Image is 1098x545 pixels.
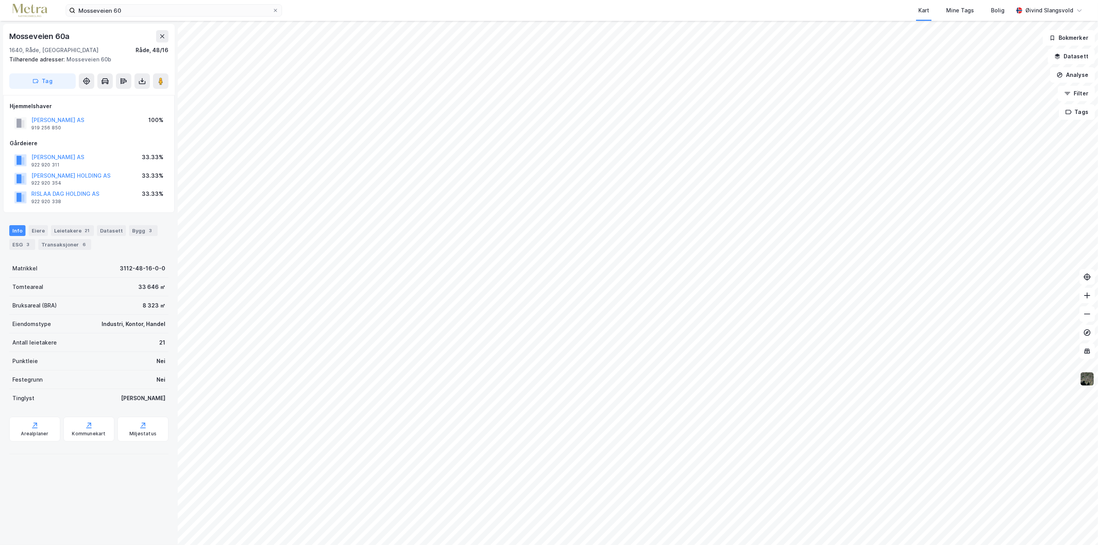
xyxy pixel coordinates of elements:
div: 33.33% [142,189,163,199]
div: 33.33% [142,171,163,180]
div: Datasett [97,225,126,236]
div: Kommunekart [72,431,105,437]
div: Bygg [129,225,158,236]
div: Industri, Kontor, Handel [102,319,165,329]
div: 33 646 ㎡ [138,282,165,292]
div: Punktleie [12,357,38,366]
span: Tilhørende adresser: [9,56,66,63]
div: Antall leietakere [12,338,57,347]
button: Bokmerker [1043,30,1095,46]
div: ESG [9,239,35,250]
button: Analyse [1050,67,1095,83]
div: 922 920 354 [31,180,61,186]
div: Mosseveien 60a [9,30,71,42]
div: Gårdeiere [10,139,168,148]
div: Festegrunn [12,375,42,384]
div: Bruksareal (BRA) [12,301,57,310]
div: 6 [80,241,88,248]
button: Tag [9,73,76,89]
input: Søk på adresse, matrikkel, gårdeiere, leietakere eller personer [75,5,272,16]
div: 922 920 311 [31,162,59,168]
div: Transaksjoner [38,239,91,250]
div: 3112-48-16-0-0 [120,264,165,273]
div: 3 [24,241,32,248]
div: Tomteareal [12,282,43,292]
div: 8 323 ㎡ [143,301,165,310]
div: 922 920 338 [31,199,61,205]
div: 919 256 850 [31,125,61,131]
div: Hjemmelshaver [10,102,168,111]
div: Bolig [991,6,1005,15]
img: metra-logo.256734c3b2bbffee19d4.png [12,4,47,17]
div: Arealplaner [21,431,48,437]
div: 1640, Råde, [GEOGRAPHIC_DATA] [9,46,99,55]
button: Datasett [1048,49,1095,64]
div: Eiere [29,225,48,236]
div: Tinglyst [12,394,34,403]
div: [PERSON_NAME] [121,394,165,403]
div: 3 [147,227,155,234]
div: Miljøstatus [129,431,156,437]
img: 9k= [1080,372,1095,386]
div: Kart [918,6,929,15]
div: 33.33% [142,153,163,162]
div: 100% [148,115,163,125]
div: Mine Tags [946,6,974,15]
div: Kontrollprogram for chat [1059,508,1098,545]
div: Eiendomstype [12,319,51,329]
div: Nei [156,375,165,384]
div: Mosseveien 60b [9,55,162,64]
div: Øivind Slangsvold [1025,6,1073,15]
div: 21 [159,338,165,347]
div: Leietakere [51,225,94,236]
button: Tags [1059,104,1095,120]
div: Info [9,225,25,236]
button: Filter [1058,86,1095,101]
div: Råde, 48/16 [136,46,168,55]
div: Nei [156,357,165,366]
div: 21 [83,227,91,234]
iframe: Chat Widget [1059,508,1098,545]
div: Matrikkel [12,264,37,273]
